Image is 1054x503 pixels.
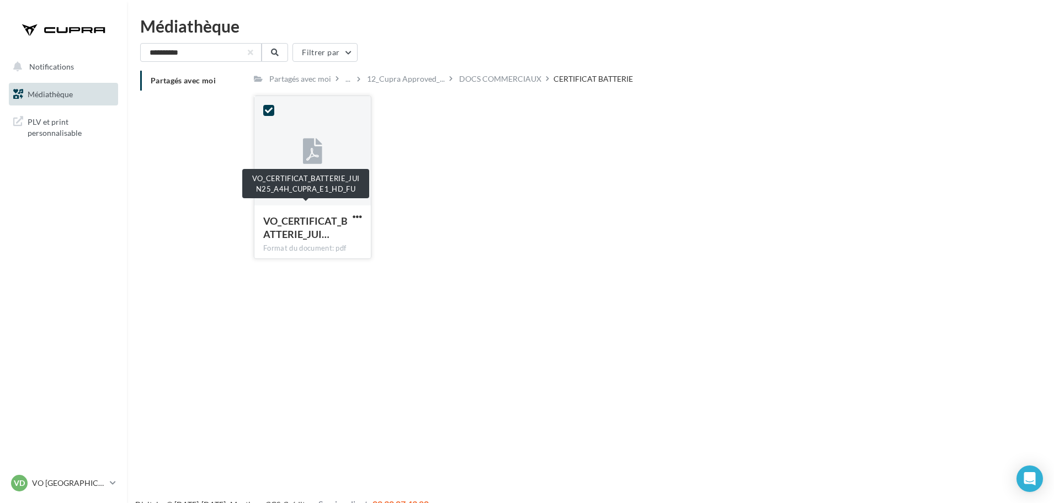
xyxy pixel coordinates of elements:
[14,478,25,489] span: VD
[343,71,353,87] div: ...
[269,73,331,84] div: Partagés avec moi
[242,169,369,198] div: VO_CERTIFICAT_BATTERIE_JUIN25_A4H_CUPRA_E1_HD_FU
[7,110,120,142] a: PLV et print personnalisable
[292,43,358,62] button: Filtrer par
[459,73,541,84] div: DOCS COMMERCIAUX
[29,62,74,71] span: Notifications
[7,55,116,78] button: Notifications
[32,478,105,489] p: VO [GEOGRAPHIC_DATA]
[28,114,114,138] span: PLV et print personnalisable
[140,18,1041,34] div: Médiathèque
[9,473,118,494] a: VD VO [GEOGRAPHIC_DATA]
[553,73,633,84] div: CERTIFICAT BATTERIE
[367,73,445,84] span: 12_Cupra Approved_...
[263,243,362,253] div: Format du document: pdf
[28,89,73,99] span: Médiathèque
[7,83,120,106] a: Médiathèque
[1016,465,1043,492] div: Open Intercom Messenger
[263,215,348,240] span: VO_CERTIFICAT_BATTERIE_JUIN25_A4H_CUPRA_E1_HD_FU
[151,76,216,85] span: Partagés avec moi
